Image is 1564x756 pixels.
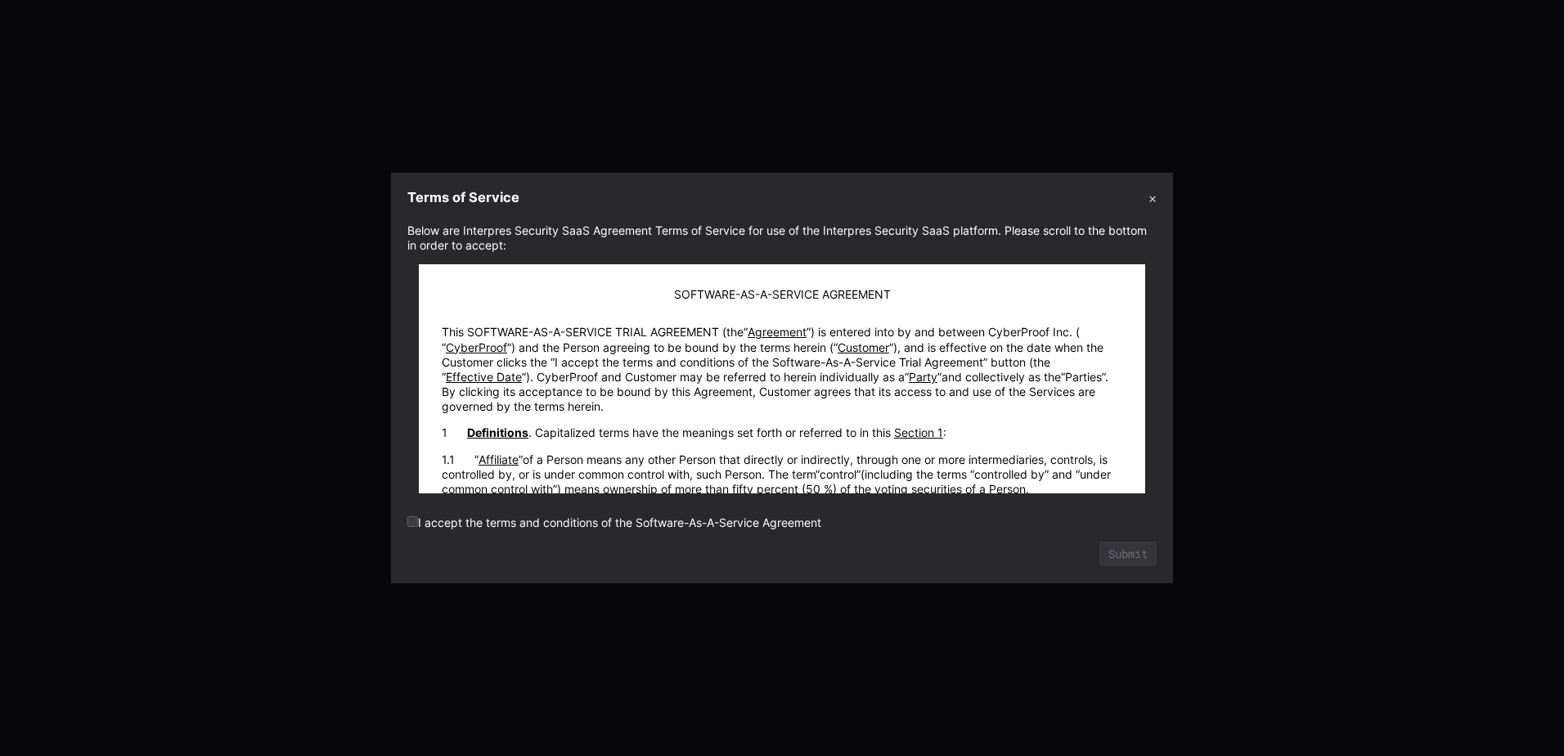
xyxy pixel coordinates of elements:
div: SOFTWARE-AS-A-SERVICE AGREEMENT [442,287,1122,302]
span: Effective Date [442,370,526,384]
li: of a Person means any other Person that directly or indirectly, through one or more intermediarie... [442,452,1122,497]
label: I accept the terms and conditions of the Software-As-A-Service Agreement [407,515,821,529]
span: CyberProof [442,340,511,354]
p: This SOFTWARE-AS-A-SERVICE TRIAL AGREEMENT (the ) is entered into by and between CyberProof Inc. ... [442,325,1122,414]
button: Submit [1099,542,1157,566]
h3: Terms of Service [407,189,519,206]
span: Agreement [744,325,811,339]
span: Customer [834,340,893,354]
span: Definitions [467,425,528,439]
span: Party [905,370,942,384]
input: I accept the terms and conditions of the Software-As-A-Service Agreement [407,516,418,527]
span: Affiliate [474,452,523,466]
span: Section 1 [894,425,943,439]
div: Below are Interpres Security SaaS Agreement Terms of Service for use of the Interpres Security Sa... [407,223,1157,253]
button: ✕ [1148,189,1157,206]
